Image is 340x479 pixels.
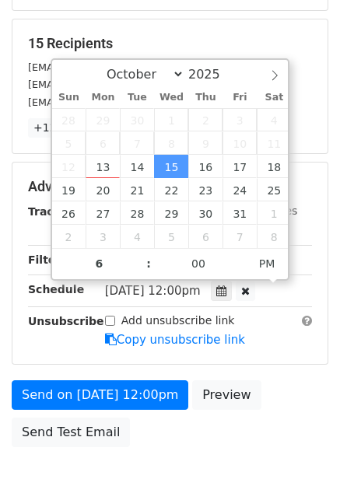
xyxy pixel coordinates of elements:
span: October 24, 2025 [223,178,257,201]
span: October 27, 2025 [86,201,120,225]
span: November 3, 2025 [86,225,120,248]
span: October 28, 2025 [120,201,154,225]
span: Tue [120,93,154,103]
span: November 6, 2025 [188,225,223,248]
span: November 7, 2025 [223,225,257,248]
span: October 12, 2025 [52,155,86,178]
span: October 17, 2025 [223,155,257,178]
a: +12 more [28,118,93,138]
small: [EMAIL_ADDRESS][DOMAIN_NAME] [28,96,202,108]
span: [DATE] 12:00pm [105,284,201,298]
span: November 2, 2025 [52,225,86,248]
strong: Unsubscribe [28,315,104,327]
span: October 21, 2025 [120,178,154,201]
span: November 4, 2025 [120,225,154,248]
strong: Filters [28,253,68,266]
span: Mon [86,93,120,103]
span: October 18, 2025 [257,155,291,178]
span: October 14, 2025 [120,155,154,178]
span: October 8, 2025 [154,131,188,155]
span: Thu [188,93,223,103]
span: October 15, 2025 [154,155,188,178]
span: October 19, 2025 [52,178,86,201]
span: September 30, 2025 [120,108,154,131]
span: October 29, 2025 [154,201,188,225]
small: [EMAIL_ADDRESS][DOMAIN_NAME] [28,79,202,90]
iframe: Chat Widget [262,404,340,479]
span: Fri [223,93,257,103]
span: October 13, 2025 [86,155,120,178]
a: Send Test Email [12,418,130,447]
span: : [146,248,151,279]
span: October 20, 2025 [86,178,120,201]
span: October 23, 2025 [188,178,223,201]
span: October 31, 2025 [223,201,257,225]
span: September 28, 2025 [52,108,86,131]
a: Preview [192,380,261,410]
span: Sun [52,93,86,103]
span: Click to toggle [246,248,289,279]
span: October 3, 2025 [223,108,257,131]
input: Minute [151,248,246,279]
span: October 26, 2025 [52,201,86,225]
span: Sat [257,93,291,103]
h5: 15 Recipients [28,35,312,52]
span: October 4, 2025 [257,108,291,131]
span: October 11, 2025 [257,131,291,155]
span: October 25, 2025 [257,178,291,201]
span: September 29, 2025 [86,108,120,131]
span: November 5, 2025 [154,225,188,248]
span: October 16, 2025 [188,155,223,178]
span: November 1, 2025 [257,201,291,225]
strong: Schedule [28,283,84,295]
span: October 5, 2025 [52,131,86,155]
input: Hour [52,248,147,279]
span: October 30, 2025 [188,201,223,225]
a: Send on [DATE] 12:00pm [12,380,188,410]
span: October 9, 2025 [188,131,223,155]
strong: Tracking [28,205,80,218]
h5: Advanced [28,178,312,195]
small: [EMAIL_ADDRESS][DOMAIN_NAME] [28,61,202,73]
a: Copy unsubscribe link [105,333,245,347]
label: Add unsubscribe link [121,313,235,329]
span: November 8, 2025 [257,225,291,248]
span: Wed [154,93,188,103]
span: October 6, 2025 [86,131,120,155]
span: October 2, 2025 [188,108,223,131]
input: Year [184,67,240,82]
span: October 7, 2025 [120,131,154,155]
span: October 22, 2025 [154,178,188,201]
span: October 1, 2025 [154,108,188,131]
span: October 10, 2025 [223,131,257,155]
